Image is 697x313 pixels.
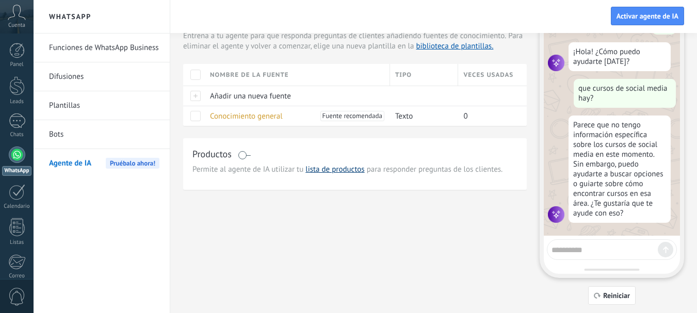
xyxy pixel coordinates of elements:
[210,111,283,121] span: Conocimiento general
[49,149,91,178] span: Agente de IA
[611,7,684,25] button: Activar agente de IA
[569,116,671,223] div: Parece que no tengo información específica sobre los cursos de social media en este momento. Sin ...
[49,91,159,120] a: Plantillas
[34,149,170,177] li: Agente de IA
[2,203,32,210] div: Calendario
[34,62,170,91] li: Difusiones
[49,149,159,178] a: Agente de IAPruébalo ahora!
[210,91,291,101] span: Añadir una nueva fuente
[2,273,32,279] div: Correo
[395,111,413,121] span: Texto
[416,41,493,51] a: biblioteca de plantillas.
[192,147,232,160] h3: Productos
[588,286,636,305] button: Reiniciar
[548,206,564,223] img: agent icon
[183,31,506,41] span: Entrena a tu agente para que responda preguntas de clientes añadiendo fuentes de conocimiento.
[34,34,170,62] li: Funciones de WhatsApp Business
[205,64,390,86] div: Nombre de la fuente
[574,79,676,108] div: que cursos de social media hay?
[2,239,32,246] div: Listas
[569,42,671,71] div: ¡Hola! ¿Cómo puedo ayudarte [DATE]?
[548,55,564,71] img: agent icon
[49,120,159,149] a: Bots
[192,164,517,175] span: Permite al agente de IA utilizar tu para responder preguntas de los clientes.
[390,64,458,86] div: Tipo
[2,61,32,68] div: Panel
[34,91,170,120] li: Plantillas
[458,106,519,126] div: 0
[2,98,32,105] div: Leads
[49,62,159,91] a: Difusiones
[8,22,25,29] span: Cuenta
[34,120,170,149] li: Bots
[106,158,159,169] span: Pruébalo ahora!
[617,12,678,20] span: Activar agente de IA
[49,34,159,62] a: Funciones de WhatsApp Business
[603,292,630,299] span: Reiniciar
[390,106,453,126] div: Texto
[183,31,523,51] span: Para eliminar el agente y volver a comenzar, elige una nueva plantilla en la
[322,111,382,121] span: Fuente recomendada
[305,164,364,174] a: lista de productos
[205,106,385,126] div: Conocimiento general
[463,111,467,121] span: 0
[2,166,31,176] div: WhatsApp
[2,131,32,138] div: Chats
[458,64,527,86] div: Veces usadas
